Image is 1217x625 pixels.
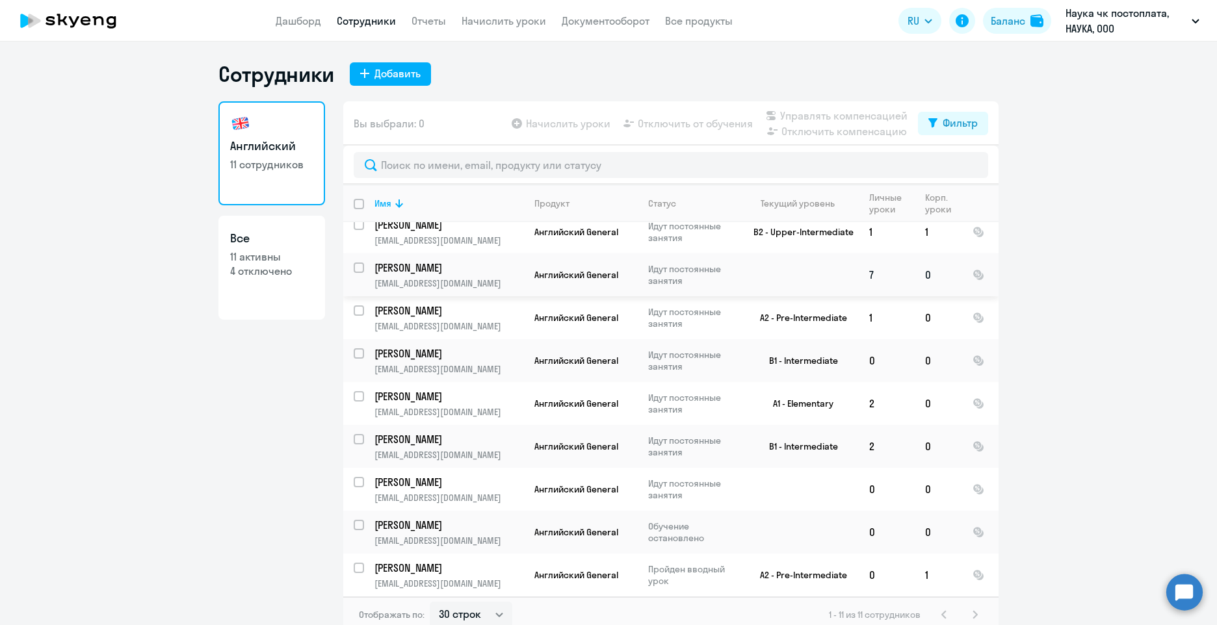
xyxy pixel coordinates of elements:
a: Английский11 сотрудников [218,101,325,205]
div: Личные уроки [869,192,906,215]
td: 0 [915,296,962,339]
p: [EMAIL_ADDRESS][DOMAIN_NAME] [374,492,523,504]
div: Личные уроки [869,192,914,215]
span: Английский General [534,269,618,281]
p: Идут постоянные занятия [648,220,737,244]
div: Текущий уровень [761,198,835,209]
span: 1 - 11 из 11 сотрудников [829,609,921,620]
button: Добавить [350,62,431,86]
td: 0 [859,511,915,554]
p: [EMAIL_ADDRESS][DOMAIN_NAME] [374,277,523,289]
p: Идут постоянные занятия [648,478,737,501]
p: [EMAIL_ADDRESS][DOMAIN_NAME] [374,578,523,589]
p: Обучение остановлено [648,520,737,544]
button: RU [898,8,941,34]
span: Английский General [534,226,618,238]
div: Статус [648,198,676,209]
p: [EMAIL_ADDRESS][DOMAIN_NAME] [374,235,523,246]
p: [EMAIL_ADDRESS][DOMAIN_NAME] [374,363,523,375]
a: [PERSON_NAME] [374,218,523,232]
td: A2 - Pre-Intermediate [738,296,859,339]
p: 4 отключено [230,264,313,278]
span: Отображать по: [359,609,425,620]
div: Добавить [374,66,421,81]
a: [PERSON_NAME] [374,561,523,575]
td: 0 [915,382,962,425]
td: 0 [859,554,915,596]
span: RU [908,13,919,29]
p: [PERSON_NAME] [374,346,521,361]
p: Идут постоянные занятия [648,306,737,329]
p: [PERSON_NAME] [374,218,521,232]
p: 11 сотрудников [230,157,313,172]
td: 0 [859,339,915,382]
h1: Сотрудники [218,61,334,87]
p: [EMAIL_ADDRESS][DOMAIN_NAME] [374,535,523,546]
td: 0 [859,468,915,511]
p: 11 активны [230,249,313,264]
td: 0 [915,253,962,296]
p: [PERSON_NAME] [374,432,521,446]
a: Дашборд [276,14,321,27]
td: 0 [915,511,962,554]
td: 0 [915,339,962,382]
td: 0 [915,425,962,468]
div: Статус [648,198,737,209]
span: Английский General [534,440,618,452]
span: Английский General [534,398,618,409]
td: 1 [859,210,915,253]
td: A2 - Pre-Intermediate [738,554,859,596]
div: Баланс [991,13,1025,29]
div: Имя [374,198,391,209]
span: Вы выбрали: 0 [354,116,425,131]
td: 1 [915,210,962,253]
p: Идут постоянные занятия [648,263,737,287]
td: 2 [859,382,915,425]
button: Балансbalance [983,8,1051,34]
p: [PERSON_NAME] [374,561,521,575]
td: 2 [859,425,915,468]
h3: Все [230,230,313,247]
p: [PERSON_NAME] [374,389,521,403]
a: Все11 активны4 отключено [218,216,325,320]
button: Наука чк постоплата, НАУКА, ООО [1059,5,1206,36]
div: Корп. уроки [925,192,962,215]
div: Корп. уроки [925,192,953,215]
td: 1 [859,296,915,339]
p: [PERSON_NAME] [374,475,521,489]
a: Документооборот [562,14,649,27]
p: Пройден вводный урок [648,563,737,587]
span: Английский General [534,312,618,324]
img: balance [1030,14,1043,27]
a: Все продукты [665,14,733,27]
button: Фильтр [918,112,988,135]
p: Наука чк постоплата, НАУКА, ООО [1066,5,1186,36]
input: Поиск по имени, email, продукту или статусу [354,152,988,178]
a: [PERSON_NAME] [374,475,523,489]
p: Идут постоянные занятия [648,435,737,458]
div: Продукт [534,198,569,209]
a: Сотрудники [337,14,396,27]
a: Отчеты [412,14,446,27]
a: Начислить уроки [462,14,546,27]
td: B1 - Intermediate [738,425,859,468]
a: [PERSON_NAME] [374,261,523,275]
span: Английский General [534,355,618,366]
a: [PERSON_NAME] [374,432,523,446]
td: 1 [915,554,962,596]
a: [PERSON_NAME] [374,346,523,361]
span: Английский General [534,569,618,581]
td: A1 - Elementary [738,382,859,425]
p: [EMAIL_ADDRESS][DOMAIN_NAME] [374,449,523,461]
p: Идут постоянные занятия [648,349,737,372]
span: Английский General [534,526,618,538]
a: [PERSON_NAME] [374,518,523,532]
p: [EMAIL_ADDRESS][DOMAIN_NAME] [374,320,523,332]
p: Идут постоянные занятия [648,392,737,415]
p: [PERSON_NAME] [374,518,521,532]
div: Текущий уровень [748,198,858,209]
div: Продукт [534,198,637,209]
h3: Английский [230,138,313,155]
a: [PERSON_NAME] [374,389,523,403]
